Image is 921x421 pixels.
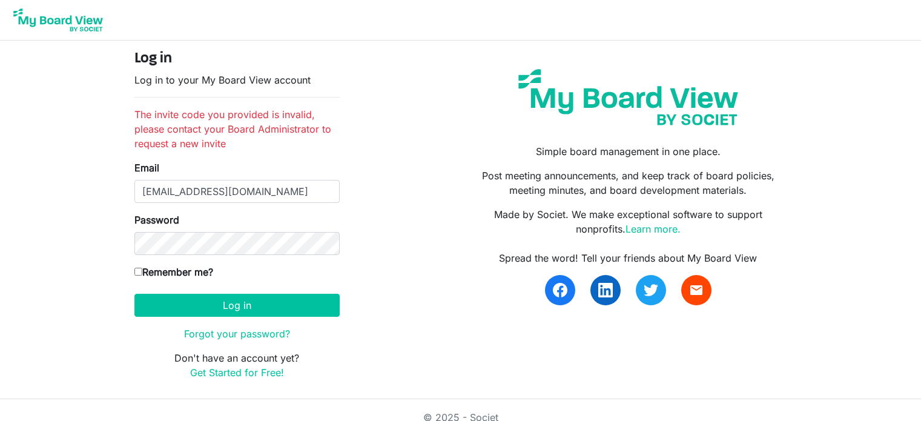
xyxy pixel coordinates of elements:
label: Email [134,161,159,175]
img: My Board View Logo [10,5,107,35]
button: Log in [134,294,340,317]
a: email [681,275,711,305]
a: Learn more. [626,223,681,235]
span: email [689,283,704,297]
label: Remember me? [134,265,213,279]
p: Post meeting announcements, and keep track of board policies, meeting minutes, and board developm... [469,168,787,197]
label: Password [134,213,179,227]
input: Remember me? [134,268,142,276]
li: The invite code you provided is invalid, please contact your Board Administrator to request a new... [134,107,340,151]
img: twitter.svg [644,283,658,297]
img: facebook.svg [553,283,567,297]
h4: Log in [134,50,340,68]
p: Simple board management in one place. [469,144,787,159]
a: Forgot your password? [184,328,290,340]
img: linkedin.svg [598,283,613,297]
img: my-board-view-societ.svg [509,60,747,134]
a: Get Started for Free! [190,366,284,379]
p: Log in to your My Board View account [134,73,340,87]
div: Spread the word! Tell your friends about My Board View [469,251,787,265]
p: Made by Societ. We make exceptional software to support nonprofits. [469,207,787,236]
p: Don't have an account yet? [134,351,340,380]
